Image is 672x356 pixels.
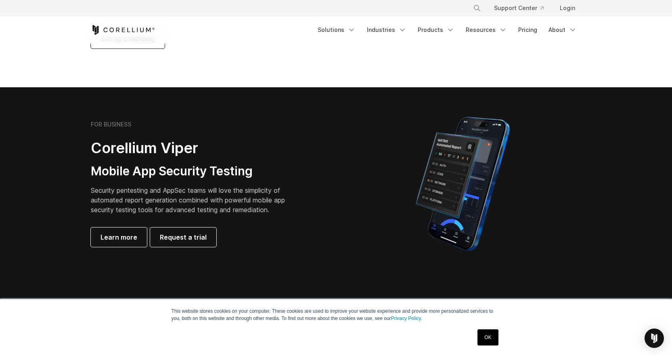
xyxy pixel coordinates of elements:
h6: FOR BUSINESS [91,121,131,128]
a: OK [477,329,498,345]
h2: Corellium Viper [91,139,297,157]
span: Request a trial [160,232,207,242]
a: Resources [461,23,512,37]
button: Search [470,1,484,15]
a: Products [413,23,459,37]
a: Pricing [513,23,542,37]
a: About [544,23,582,37]
div: Navigation Menu [313,23,582,37]
a: Industries [362,23,411,37]
a: Login [553,1,582,15]
a: Corellium Home [91,25,155,35]
a: Learn more [91,228,147,247]
div: Open Intercom Messenger [645,329,664,348]
img: Corellium MATRIX automated report on iPhone showing app vulnerability test results across securit... [402,113,523,255]
div: Navigation Menu [463,1,582,15]
p: Security pentesting and AppSec teams will love the simplicity of automated report generation comb... [91,185,297,215]
a: Support Center [488,1,550,15]
a: Privacy Policy. [391,316,422,321]
h3: Mobile App Security Testing [91,164,297,179]
a: Solutions [313,23,360,37]
p: This website stores cookies on your computer. These cookies are used to improve your website expe... [172,308,501,322]
a: Request a trial [150,228,216,247]
span: Learn more [100,232,137,242]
